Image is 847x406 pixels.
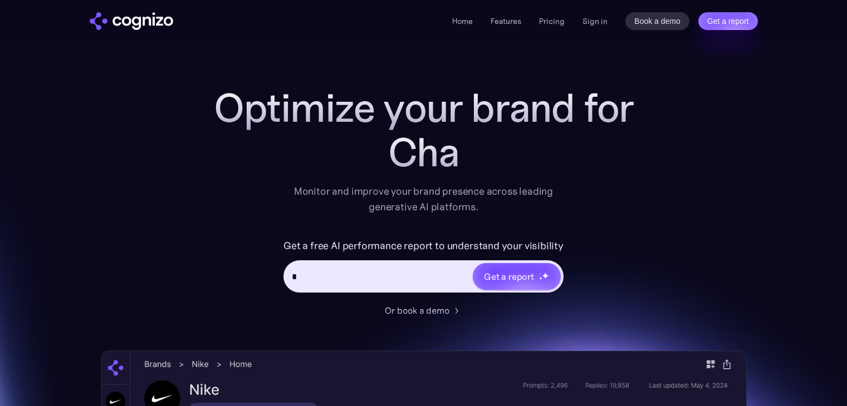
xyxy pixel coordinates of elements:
div: Cha [201,130,647,175]
a: Get a reportstarstarstar [472,262,562,291]
label: Get a free AI performance report to understand your visibility [283,237,564,255]
div: Get a report [484,270,534,283]
h1: Optimize your brand for [201,86,647,130]
a: Get a report [698,12,758,30]
a: Book a demo [625,12,689,30]
form: Hero URL Input Form [283,237,564,298]
div: Or book a demo [385,304,449,317]
img: star [539,276,543,280]
img: star [542,272,549,279]
a: Or book a demo [385,304,463,317]
a: home [90,12,173,30]
div: Monitor and improve your brand presence across leading generative AI platforms. [287,184,561,215]
a: Sign in [582,14,608,28]
a: Home [452,16,473,26]
img: star [539,273,541,274]
a: Features [491,16,521,26]
img: cognizo logo [90,12,173,30]
a: Pricing [539,16,565,26]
